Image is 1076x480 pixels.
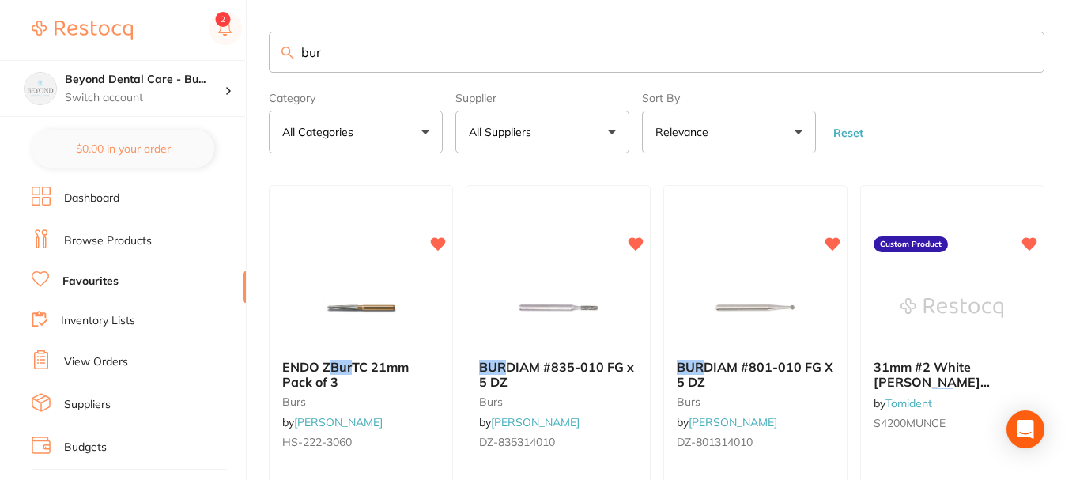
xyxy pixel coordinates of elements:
[677,359,833,389] span: DIAM #801-010 FG X 5 DZ
[61,313,135,329] a: Inventory Lists
[269,111,443,153] button: All Categories
[25,73,56,104] img: Beyond Dental Care - Burpengary
[330,359,352,375] em: Bur
[677,435,753,449] span: DZ-801314010
[65,90,225,106] p: Switch account
[479,395,636,408] small: burs
[479,359,506,375] em: BUR
[491,415,580,429] a: [PERSON_NAME]
[32,21,133,40] img: Restocq Logo
[282,395,440,408] small: burs
[874,236,948,252] label: Custom Product
[642,92,816,104] label: Sort By
[64,397,111,413] a: Suppliers
[874,396,932,410] span: by
[1006,410,1044,448] div: Open Intercom Messenger
[479,435,555,449] span: DZ-835314010
[32,130,214,168] button: $0.00 in your order
[479,415,580,429] span: by
[310,268,413,347] img: ENDO Z Bur TC 21mm Pack of 3
[655,124,715,140] p: Relevance
[269,92,443,104] label: Category
[469,124,538,140] p: All Suppliers
[642,111,816,153] button: Relevance
[282,359,330,375] span: ENDO Z
[64,233,152,249] a: Browse Products
[932,388,953,404] em: Bur
[829,126,868,140] button: Reset
[874,359,990,404] span: 31mm #2 White [PERSON_NAME] Discovery
[479,360,636,389] b: BUR DIAM #835-010 FG x 5 DZ
[479,359,634,389] span: DIAM #835-010 FG x 5 DZ
[900,268,1003,347] img: 31mm #2 White Munce Discovery Bur Shallow Trougher 4 / Pack
[282,124,360,140] p: All Categories
[704,268,806,347] img: BUR DIAM #801-010 FG X 5 DZ
[282,360,440,389] b: ENDO Z Bur TC 21mm Pack of 3
[677,395,834,408] small: burs
[455,92,629,104] label: Supplier
[64,191,119,206] a: Dashboard
[64,354,128,370] a: View Orders
[885,396,932,410] a: Tomident
[874,416,946,430] span: S4200MUNCE
[65,72,225,88] h4: Beyond Dental Care - Burpengary
[269,32,1044,73] input: Search Favourite Products
[294,415,383,429] a: [PERSON_NAME]
[689,415,777,429] a: [PERSON_NAME]
[64,440,107,455] a: Budgets
[874,360,1031,389] b: 31mm #2 White Munce Discovery Bur Shallow Trougher 4 / Pack
[455,111,629,153] button: All Suppliers
[282,415,383,429] span: by
[62,274,119,289] a: Favourites
[677,360,834,389] b: BUR DIAM #801-010 FG X 5 DZ
[282,435,352,449] span: HS-222-3060
[677,359,704,375] em: BUR
[282,359,409,389] span: TC 21mm Pack of 3
[507,268,610,347] img: BUR DIAM #835-010 FG x 5 DZ
[32,12,133,48] a: Restocq Logo
[677,415,777,429] span: by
